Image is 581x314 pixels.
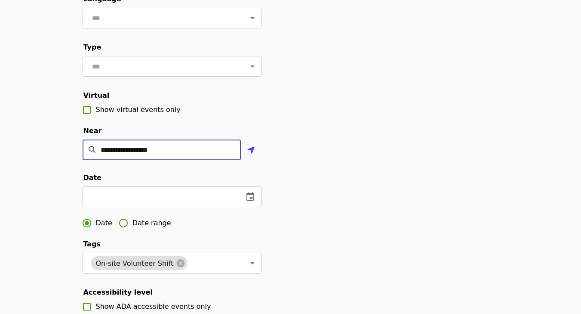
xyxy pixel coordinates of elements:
[83,91,110,99] span: Virtual
[96,106,181,114] span: Show virtual events only
[240,187,261,207] button: change date
[241,140,261,161] button: Use my location
[91,259,179,267] span: On-site Volunteer Shift
[89,146,95,154] i: search icon
[132,218,171,228] span: Date range
[247,145,255,155] i: location-arrow icon
[83,288,153,296] span: Accessibility level
[246,12,258,24] button: Open
[246,257,258,269] button: Open
[96,218,112,228] span: Date
[83,174,102,182] span: Date
[96,302,211,311] span: Show ADA accessible events only
[83,240,101,248] span: Tags
[246,60,258,72] button: Open
[83,43,101,51] span: Type
[101,140,241,160] input: Location
[91,256,188,270] div: On-site Volunteer Shift
[83,127,102,135] span: Near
